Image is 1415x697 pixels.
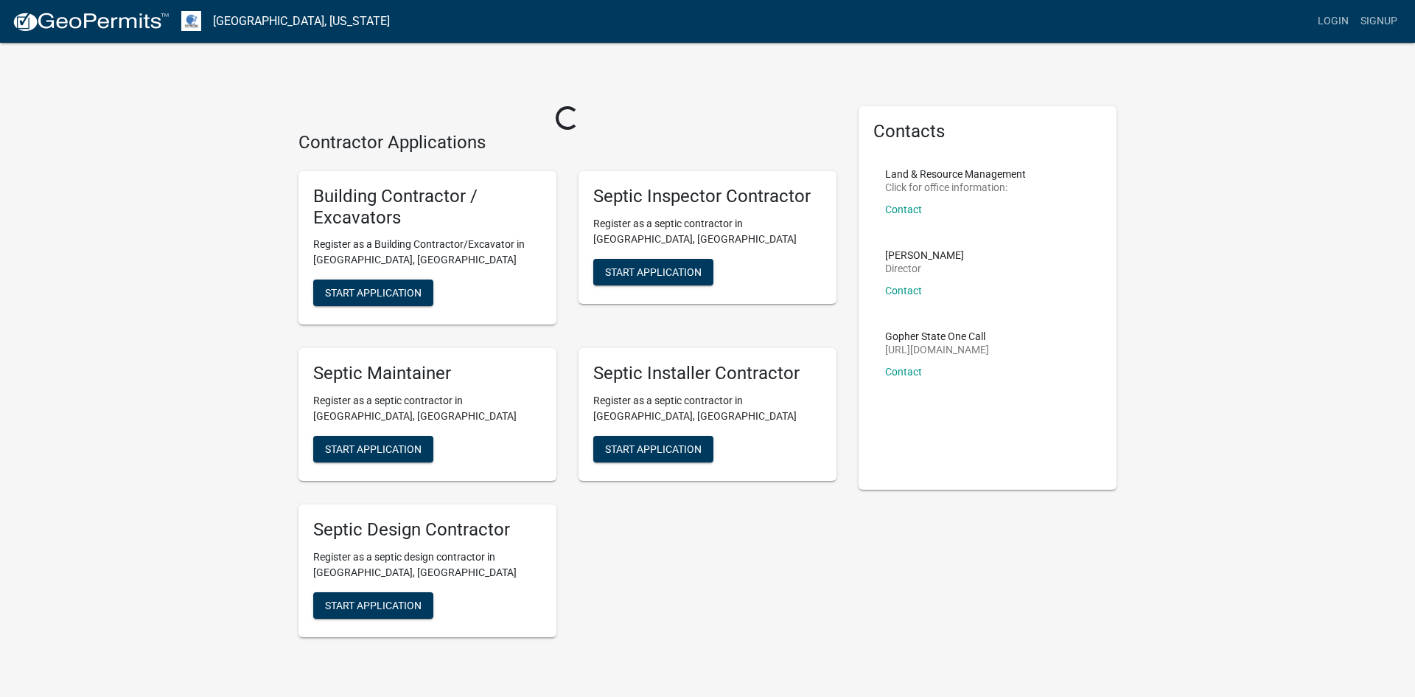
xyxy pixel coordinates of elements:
button: Start Application [593,436,713,462]
p: Land & Resource Management [885,169,1026,179]
a: Contact [885,285,922,297]
p: Gopher State One Call [885,331,989,341]
button: Start Application [313,436,433,462]
span: Start Application [605,443,702,455]
a: [GEOGRAPHIC_DATA], [US_STATE] [213,9,390,34]
a: Contact [885,366,922,378]
button: Start Application [593,259,713,285]
h5: Septic Maintainer [313,363,542,384]
h4: Contractor Applications [298,132,836,153]
a: Contact [885,204,922,215]
span: Start Application [325,599,422,611]
h5: Septic Design Contractor [313,519,542,541]
h5: Septic Inspector Contractor [593,186,822,207]
p: Register as a septic design contractor in [GEOGRAPHIC_DATA], [GEOGRAPHIC_DATA] [313,549,542,580]
p: Register as a septic contractor in [GEOGRAPHIC_DATA], [GEOGRAPHIC_DATA] [593,216,822,247]
p: Register as a Building Contractor/Excavator in [GEOGRAPHIC_DATA], [GEOGRAPHIC_DATA] [313,237,542,268]
h5: Building Contractor / Excavators [313,186,542,229]
button: Start Application [313,280,433,306]
a: Login [1312,7,1355,35]
p: Register as a septic contractor in [GEOGRAPHIC_DATA], [GEOGRAPHIC_DATA] [593,393,822,424]
span: Start Application [605,266,702,277]
a: Signup [1355,7,1403,35]
p: [URL][DOMAIN_NAME] [885,344,989,355]
button: Start Application [313,592,433,619]
p: [PERSON_NAME] [885,250,964,260]
span: Start Application [325,287,422,299]
p: Click for office information: [885,182,1026,193]
span: Start Application [325,443,422,455]
img: Otter Tail County, Minnesota [181,11,201,31]
h5: Contacts [873,121,1102,142]
h5: Septic Installer Contractor [593,363,822,384]
wm-workflow-list-section: Contractor Applications [298,132,836,649]
p: Register as a septic contractor in [GEOGRAPHIC_DATA], [GEOGRAPHIC_DATA] [313,393,542,424]
p: Director [885,263,964,274]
